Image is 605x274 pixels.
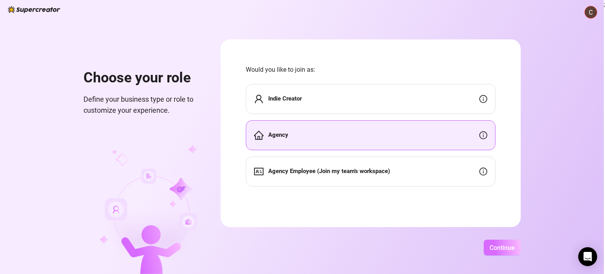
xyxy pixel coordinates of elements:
[490,244,515,252] span: Continue
[254,94,264,104] span: user
[254,130,264,140] span: home
[254,167,264,176] span: idcard
[484,240,521,255] button: Continue
[479,95,487,103] span: info-circle
[578,247,597,266] div: Open Intercom Messenger
[84,94,202,116] span: Define your business type or role to customize your experience.
[268,95,302,102] strong: Indie Creator
[8,6,60,13] img: logo
[268,131,288,138] strong: Agency
[246,65,496,75] span: Would you like to join as:
[585,6,597,18] img: ACg8ocILEj5PZgVclmoo8Uz6cgnxfCt2CUbdzavrwLw2ihfIHeiaIA=s96-c
[268,168,390,175] strong: Agency Employee (Join my team's workspace)
[84,69,202,87] h1: Choose your role
[479,168,487,175] span: info-circle
[479,131,487,139] span: info-circle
